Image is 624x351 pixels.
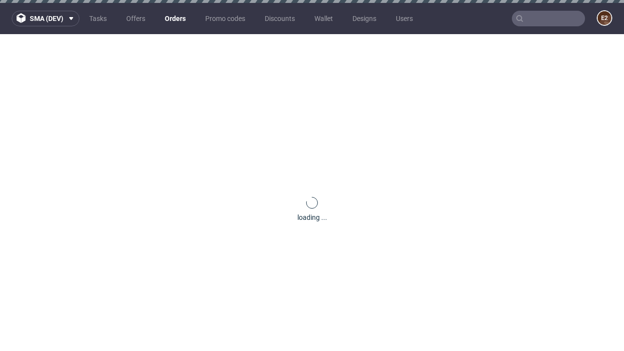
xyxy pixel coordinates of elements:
a: Tasks [83,11,113,26]
a: Orders [159,11,192,26]
div: loading ... [297,213,327,222]
a: Designs [347,11,382,26]
a: Offers [120,11,151,26]
button: sma (dev) [12,11,79,26]
span: sma (dev) [30,15,63,22]
a: Discounts [259,11,301,26]
a: Promo codes [199,11,251,26]
a: Wallet [309,11,339,26]
figcaption: e2 [598,11,611,25]
a: Users [390,11,419,26]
